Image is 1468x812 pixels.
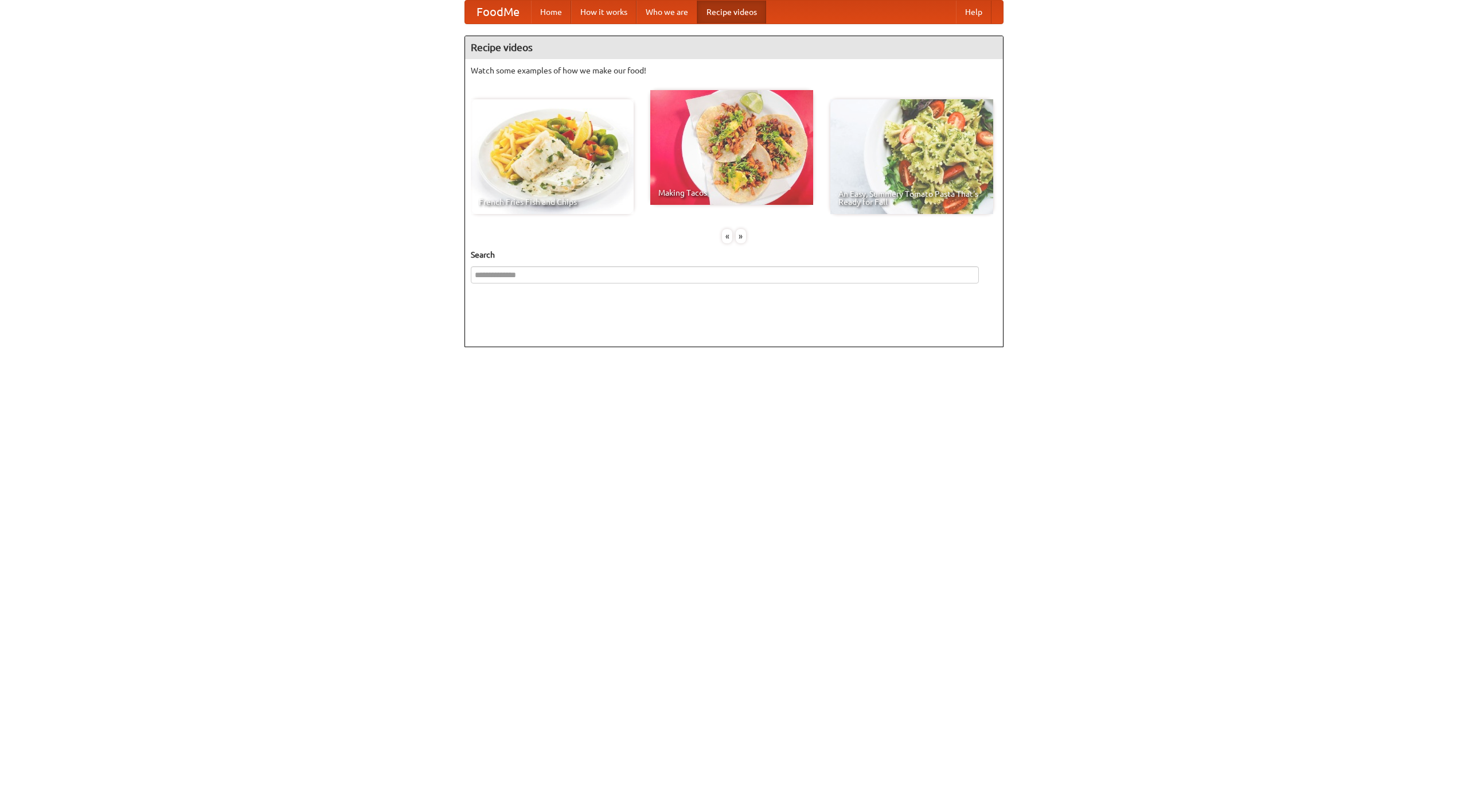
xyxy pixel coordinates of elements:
[531,1,571,24] a: Home
[637,1,697,24] a: Who we are
[465,36,1003,59] h4: Recipe videos
[650,90,813,205] a: Making Tacos
[697,1,766,24] a: Recipe videos
[736,229,746,243] div: »
[471,249,997,261] h5: Search
[658,189,805,197] span: Making Tacos
[956,1,991,24] a: Help
[830,99,993,214] a: An Easy, Summery Tomato Pasta That's Ready for Fall
[571,1,637,24] a: How it works
[471,65,997,76] p: Watch some examples of how we make our food!
[838,190,985,206] span: An Easy, Summery Tomato Pasta That's Ready for Fall
[471,99,634,214] a: French Fries Fish and Chips
[479,198,626,206] span: French Fries Fish and Chips
[465,1,531,24] a: FoodMe
[722,229,732,243] div: «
